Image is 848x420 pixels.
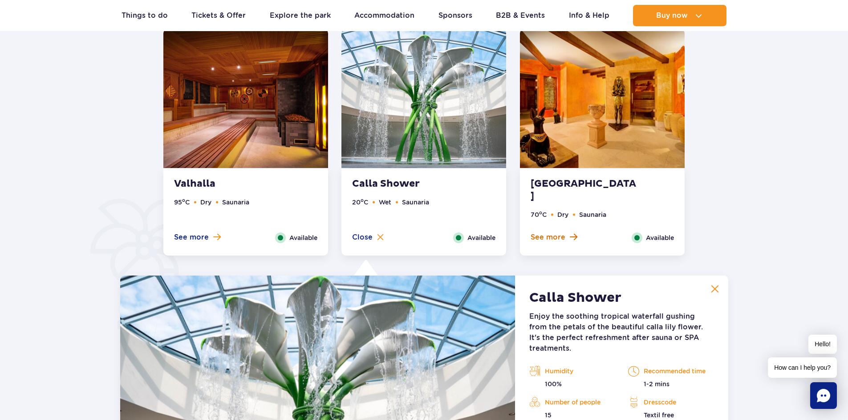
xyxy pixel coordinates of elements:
[529,311,714,354] p: Enjoy the soothing tropical waterfall gushing from the petals of the beautiful calla lily flower....
[352,178,460,190] strong: Calla Shower
[557,210,568,220] li: Dry
[633,5,726,26] button: Buy now
[539,210,542,216] sup: o
[352,232,384,242] button: Close
[270,5,331,26] a: Explore the park
[628,396,714,409] p: Dresscode
[529,396,615,409] p: Number of people
[656,12,688,20] span: Buy now
[529,364,615,378] p: Humidity
[352,197,368,207] li: 20 C
[352,232,373,242] span: Close
[174,178,282,190] strong: Valhalla
[496,5,545,26] a: B2B & Events
[222,197,249,207] li: Saunaria
[174,232,209,242] span: See more
[191,5,246,26] a: Tickets & Offer
[531,232,565,242] span: See more
[174,232,221,242] button: See more
[529,380,615,388] p: 100%
[529,396,540,409] img: activities-orange.svg
[529,364,540,378] img: saunas-orange.svg
[808,335,837,354] span: Hello!
[531,210,547,220] li: 70 C
[379,197,391,207] li: Wet
[646,233,674,243] span: Available
[182,197,185,203] sup: o
[531,178,638,203] strong: [GEOGRAPHIC_DATA]
[628,396,639,409] img: icon_outfit-orange.svg
[402,197,429,207] li: Saunaria
[628,380,714,388] p: 1-2 mins
[163,29,328,168] img: Valhalla
[200,197,211,207] li: Dry
[341,29,506,168] img: Prysznic Calla
[467,233,495,243] span: Available
[768,357,837,378] span: How can I help you?
[174,197,190,207] li: 95 C
[529,290,621,306] strong: Calla Shower
[579,210,606,220] li: Saunaria
[628,411,714,420] p: Textil free
[354,5,414,26] a: Accommodation
[529,411,615,420] p: 15
[361,197,364,203] sup: o
[520,29,685,168] img: Wioska Egipska
[810,382,837,409] div: Chat
[628,364,639,378] img: time-orange.svg
[531,232,577,242] button: See more
[122,5,168,26] a: Things to do
[628,364,714,378] p: Recommended time
[289,233,317,243] span: Available
[569,5,609,26] a: Info & Help
[438,5,472,26] a: Sponsors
